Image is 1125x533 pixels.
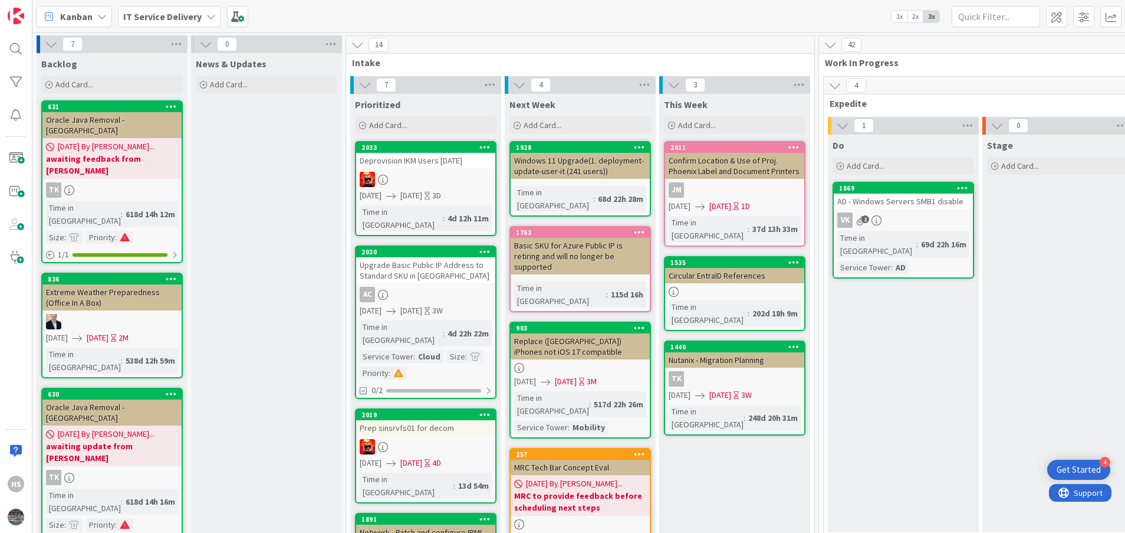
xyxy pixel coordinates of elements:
span: Add Card... [369,120,407,130]
div: Extreme Weather Preparedness (Office In A Box) [42,285,182,310]
div: 115d 16h [608,288,646,301]
div: VN [356,439,495,454]
div: Oracle Java Removal - [GEOGRAPHIC_DATA] [42,112,182,138]
img: VN [360,439,375,454]
span: 0 [217,37,237,51]
div: Time in [GEOGRAPHIC_DATA] [669,216,748,242]
div: 1535 [665,257,804,268]
span: [DATE] [360,189,381,202]
div: HS [8,476,24,492]
span: [DATE] By [PERSON_NAME]... [58,428,154,440]
div: 2033Deprovision IKM Users [DATE] [356,142,495,168]
div: 836Extreme Weather Preparedness (Office In A Box) [42,274,182,310]
span: Stage [987,139,1013,151]
div: AC [356,287,495,302]
div: Size [447,350,465,363]
span: : [413,350,415,363]
div: 13d 54m [455,479,492,492]
div: 1440Nutanix - Migration Planning [665,342,804,368]
span: : [589,398,591,411]
span: 1 [854,119,874,133]
div: 2011 [665,142,804,153]
span: [DATE] By [PERSON_NAME]... [58,140,154,153]
div: 69d 22h 16m [918,238,969,251]
div: 4d 22h 22m [445,327,492,340]
div: VK [837,212,853,228]
div: 2M [119,332,129,344]
span: Add Card... [678,120,716,130]
div: 836 [42,274,182,285]
div: 1763 [516,228,650,237]
div: 631 [42,102,182,112]
span: Support [25,2,54,16]
div: 630Oracle Java Removal - [GEOGRAPHIC_DATA] [42,389,182,426]
div: Upgrade Basic Public IP Address to Standard SKU in [GEOGRAPHIC_DATA] [356,257,495,283]
span: 42 [841,38,861,52]
div: 2019 [361,411,495,419]
div: 248d 20h 31m [745,411,801,424]
b: MRC to provide feedback before scheduling next steps [514,490,646,514]
span: Kanban [60,9,93,24]
span: [DATE] By [PERSON_NAME]... [526,478,623,490]
div: 68d 22h 28m [595,192,646,205]
a: 2033Deprovision IKM Users [DATE]VN[DATE][DATE]3DTime in [GEOGRAPHIC_DATA]:4d 12h 11m [355,141,496,236]
span: Add Card... [55,79,93,90]
div: 618d 14h 16m [123,495,178,508]
div: 1928 [511,142,650,153]
span: Add Card... [524,120,561,130]
span: Add Card... [847,161,884,171]
a: 2011Confirm Location & Use of Proj. Phoenix Label and Document PrintersJM[DATE][DATE]1DTime in [G... [664,141,805,247]
div: 538d 12h 59m [123,354,178,367]
div: 836 [48,275,182,283]
img: avatar [8,509,24,525]
span: 14 [369,38,389,52]
div: VN [356,172,495,187]
div: 202d 18h 9m [749,307,801,320]
a: 836Extreme Weather Preparedness (Office In A Box)HO[DATE][DATE]2MTime in [GEOGRAPHIC_DATA]:538d 1... [41,273,183,378]
div: Priority [86,518,115,531]
span: 1 / 1 [58,248,69,261]
b: IT Service Delivery [123,11,202,22]
div: 630 [48,390,182,398]
div: 2030 [361,248,495,256]
div: TK [46,470,61,485]
span: Prioritized [355,99,400,110]
span: 4 [846,79,866,93]
span: Add Card... [210,79,248,90]
span: : [64,518,66,531]
div: MRC Tech Bar Concept Eval [511,460,650,475]
span: : [121,208,123,221]
span: : [568,421,570,434]
div: AC [360,287,375,302]
div: 2019Prep sinsrvfs01 for decom [356,410,495,436]
span: : [916,238,918,251]
span: 3x [923,11,939,22]
b: awaiting feedback from [PERSON_NAME] [46,153,178,176]
div: 1869 [834,183,973,194]
div: Time in [GEOGRAPHIC_DATA] [360,321,443,346]
span: : [121,495,123,508]
span: [DATE] [669,389,690,401]
div: Time in [GEOGRAPHIC_DATA] [837,231,916,257]
span: Next Week [509,99,555,110]
div: 1763Basic SKU for Azure Public IP is retiring and will no longer be supported [511,227,650,274]
div: 3D [432,189,441,202]
a: 2030Upgrade Basic Public IP Address to Standard SKU in [GEOGRAPHIC_DATA]AC[DATE][DATE]3WTime in [... [355,246,496,399]
a: 1535Circular EntraID ReferencesTime in [GEOGRAPHIC_DATA]:202d 18h 9m [664,256,805,331]
div: Time in [GEOGRAPHIC_DATA] [514,391,589,417]
div: 2033 [361,143,495,152]
div: Nutanix - Migration Planning [665,352,804,368]
div: Service Tower [514,421,568,434]
img: HO [46,314,61,329]
div: 257 [516,450,650,459]
div: Basic SKU for Azure Public IP is retiring and will no longer be supported [511,238,650,274]
span: : [891,261,893,274]
div: 1869AD - Windows Servers SMB1 disable [834,183,973,209]
img: VN [360,172,375,187]
div: Size [46,231,64,244]
span: : [121,354,123,367]
div: Service Tower [837,261,891,274]
div: 3W [741,389,752,401]
span: 3 [685,78,705,92]
span: 2x [907,11,923,22]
